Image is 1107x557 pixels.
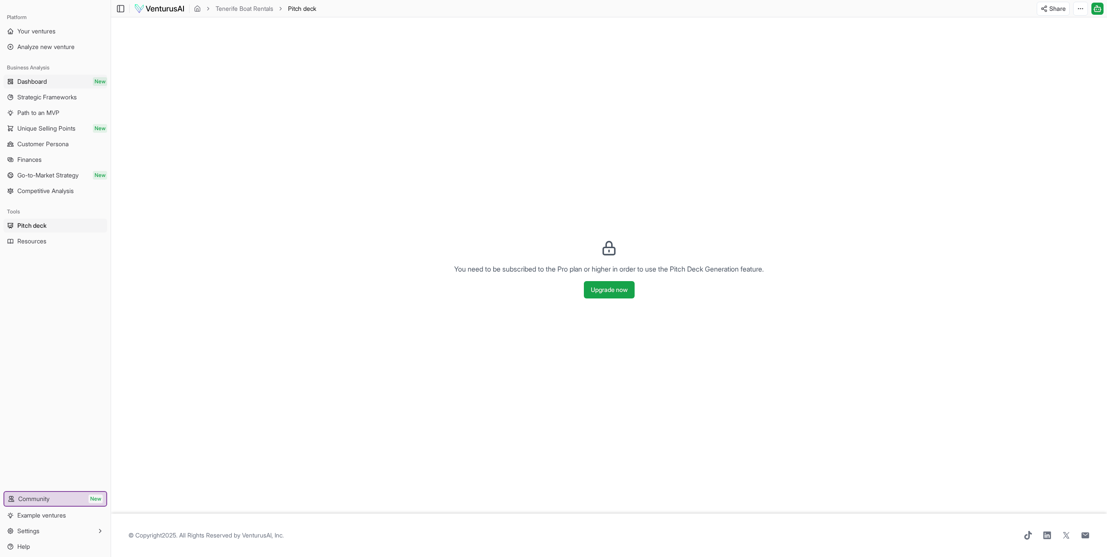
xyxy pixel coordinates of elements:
a: Your ventures [3,24,107,38]
span: Help [17,542,30,551]
img: logo [134,3,185,14]
span: Strategic Frameworks [17,93,77,102]
span: © Copyright 2025 . All Rights Reserved by . [128,531,284,540]
a: Path to an MVP [3,106,107,120]
a: CommunityNew [4,492,106,506]
span: Settings [17,527,39,535]
span: Community [18,495,49,503]
div: Platform [3,10,107,24]
a: Finances [3,153,107,167]
span: Analyze new venture [17,43,75,51]
span: Competitive Analysis [17,187,74,195]
span: New [93,171,107,180]
a: Tenerife Boat Rentals [216,4,273,13]
span: Resources [17,237,46,246]
span: Customer Persona [17,140,69,148]
a: DashboardNew [3,75,107,88]
a: Unique Selling PointsNew [3,121,107,135]
span: You need to be subscribed to the Pro plan or higher in order to use the Pitch Deck Generation fea... [454,265,764,273]
button: Share [1037,2,1070,16]
span: Unique Selling Points [17,124,75,133]
span: Example ventures [17,511,66,520]
nav: breadcrumb [194,4,316,13]
a: Help [3,540,107,554]
a: Customer Persona [3,137,107,151]
span: Go-to-Market Strategy [17,171,79,180]
span: Dashboard [17,77,47,86]
span: Pitch deck [288,4,316,13]
span: New [88,495,103,503]
a: Strategic Frameworks [3,90,107,104]
span: Share [1049,4,1066,13]
span: Pitch deck [17,221,46,230]
a: Pitch deck [3,219,107,233]
a: Go-to-Market StrategyNew [3,168,107,182]
a: Example ventures [3,508,107,522]
a: Analyze new venture [3,40,107,54]
span: Path to an MVP [17,108,59,117]
span: New [93,77,107,86]
span: Finances [17,155,42,164]
button: Settings [3,524,107,538]
span: New [93,124,107,133]
div: Tools [3,205,107,219]
span: Your ventures [17,27,56,36]
a: Competitive Analysis [3,184,107,198]
a: VenturusAI, Inc [242,531,282,539]
a: Resources [3,234,107,248]
button: Upgrade now [584,281,635,298]
a: Upgrade now [584,278,635,298]
div: Business Analysis [3,61,107,75]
